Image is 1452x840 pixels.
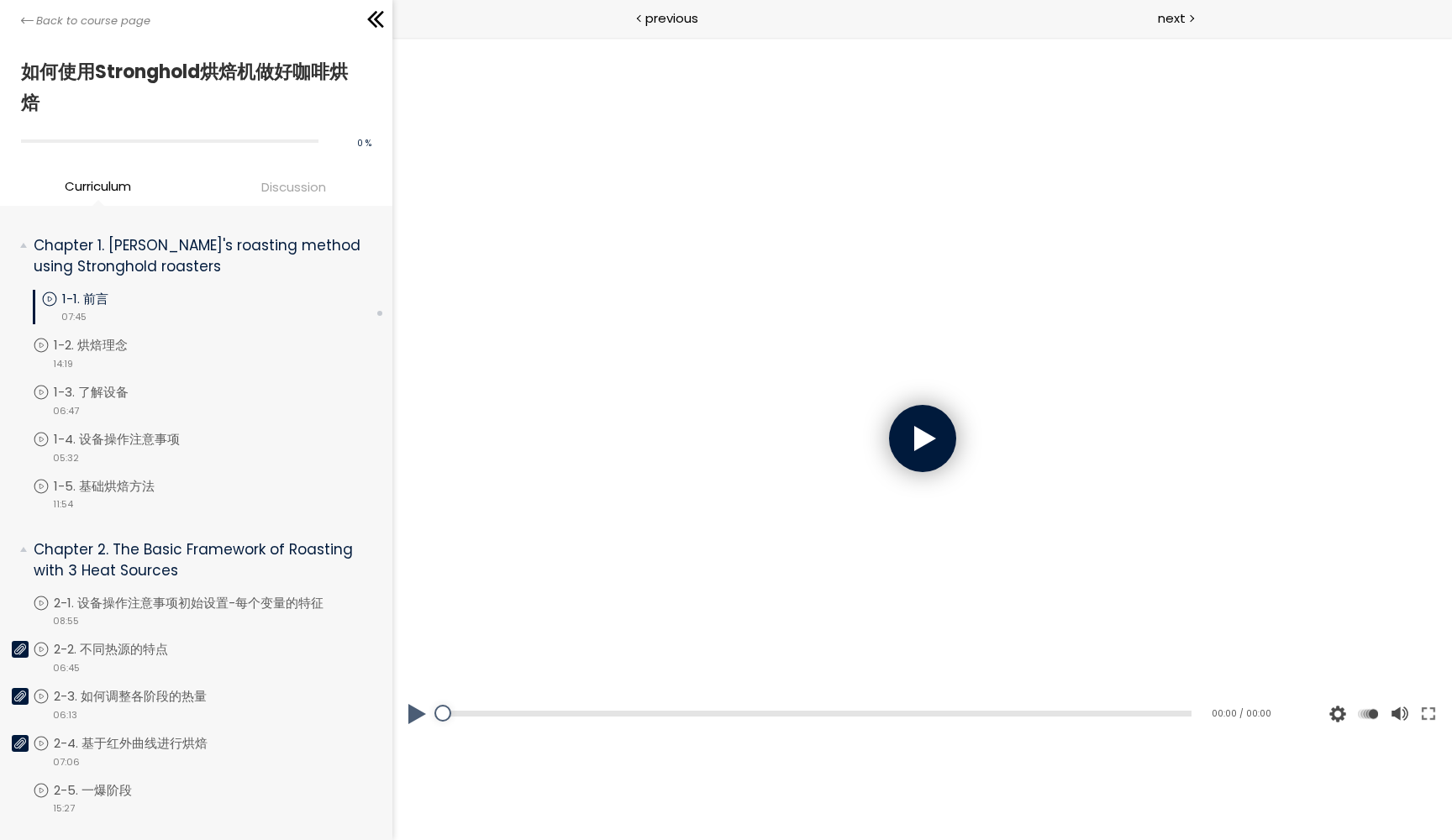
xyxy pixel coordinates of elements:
button: Volume [993,654,1018,701]
p: 1-1. 前言 [62,290,142,308]
button: Play back rate [963,654,988,701]
span: Curriculum [65,176,131,196]
p: Chapter 2. The Basic Framework of Roasting with 3 Heat Sources [34,539,371,580]
button: Video quality [933,654,958,701]
span: 07:45 [61,310,87,324]
div: Change playback rate [960,654,991,701]
a: Back to course page [21,13,150,29]
p: Chapter 1. [PERSON_NAME]'s roasting method using Stronghold roasters [34,235,371,276]
span: 0 % [357,137,371,150]
h1: 如何使用Stronghold烘焙机做好咖啡烘焙 [21,56,363,119]
span: Discussion [261,177,326,197]
span: Back to course page [36,13,150,29]
div: 00:00 / 00:00 [814,670,879,684]
span: next [1158,8,1186,28]
span: previous [645,8,698,28]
